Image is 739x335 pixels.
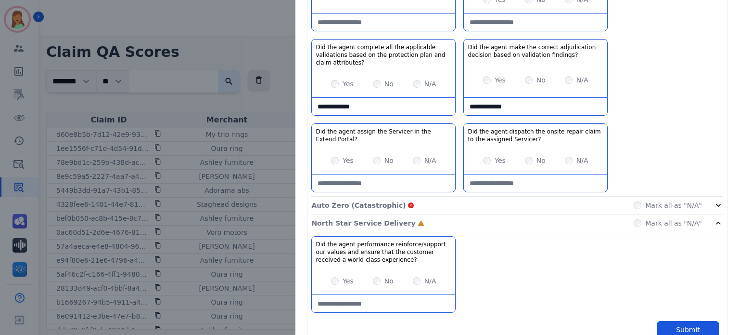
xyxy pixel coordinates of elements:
label: Mark all as "N/A" [645,201,702,210]
label: No [384,156,394,165]
h3: Did the agent performance reinforce/support our values and ensure that the customer received a wo... [316,241,451,264]
label: Mark all as "N/A" [645,218,702,228]
h3: Did the agent dispatch the onsite repair claim to the assigned Servicer? [468,128,603,143]
label: N/A [576,156,588,165]
label: Yes [495,75,506,85]
label: Yes [343,79,354,89]
label: No [536,156,546,165]
label: Yes [495,156,506,165]
p: North Star Service Delivery [311,218,415,228]
p: Auto Zero (Catastrophic) [311,201,406,210]
label: Yes [343,156,354,165]
label: N/A [424,79,436,89]
label: Yes [343,276,354,286]
h3: Did the agent make the correct adjudication decision based on validation findings? [468,43,603,59]
label: N/A [424,276,436,286]
label: N/A [424,156,436,165]
label: N/A [576,75,588,85]
label: No [536,75,546,85]
label: No [384,276,394,286]
h3: Did the agent complete all the applicable validations based on the protection plan and claim attr... [316,43,451,67]
label: No [384,79,394,89]
h3: Did the agent assign the Servicer in the Extend Portal? [316,128,451,143]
